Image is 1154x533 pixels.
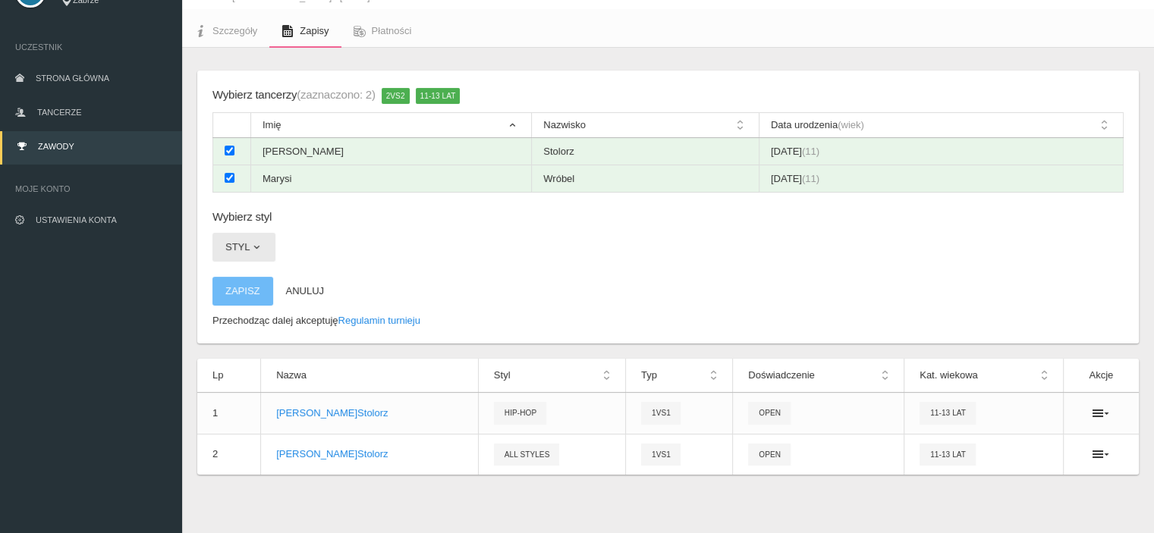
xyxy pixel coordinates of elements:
[36,74,109,83] span: Strona główna
[372,25,412,36] span: Płatności
[759,165,1123,193] td: [DATE]
[276,406,463,421] p: [PERSON_NAME] Stolorz
[733,359,904,393] th: Doświadczenie
[759,113,1123,138] th: Data urodzenia
[641,444,681,466] span: 1vs1
[748,402,791,424] span: Open
[276,447,463,462] p: [PERSON_NAME] Stolorz
[251,165,532,193] td: Marysi
[38,142,74,151] span: Zawody
[625,359,732,393] th: Typ
[838,119,864,130] span: (wiek)
[269,14,341,48] a: Zapisy
[341,14,424,48] a: Płatności
[532,165,759,193] td: Wróbel
[212,233,275,262] button: Styl
[532,113,759,138] th: Nazwisko
[802,146,819,157] span: (11)
[212,313,1124,328] p: Przechodząc dalej akceptuję
[197,393,261,434] td: 1
[904,359,1063,393] th: Kat. wiekowa
[36,215,117,224] span: Ustawienia konta
[261,359,479,393] th: Nazwa
[15,181,167,196] span: Moje konto
[300,25,329,36] span: Zapisy
[37,108,81,117] span: Tancerze
[494,402,546,424] span: Hip-hop
[382,88,410,103] span: 2vs2
[759,138,1123,165] td: [DATE]
[920,402,976,424] span: 11-13 lat
[532,138,759,165] td: Stolorz
[251,138,532,165] td: [PERSON_NAME]
[273,277,338,306] button: Anuluj
[212,25,257,36] span: Szczegóły
[920,444,976,466] span: 11-13 lat
[15,39,167,55] span: Uczestnik
[251,113,532,138] th: Imię
[478,359,625,393] th: Styl
[641,402,681,424] span: 1vs1
[212,86,376,105] div: Wybierz tancerzy
[182,14,269,48] a: Szczegóły
[297,88,375,101] span: (zaznaczono: 2)
[802,173,819,184] span: (11)
[494,444,560,466] span: All styles
[748,444,791,466] span: Open
[416,88,461,103] span: 11-13 lat
[197,434,261,475] td: 2
[197,359,261,393] th: Lp
[1063,359,1139,393] th: Akcje
[212,277,273,306] button: Zapisz
[338,315,420,326] a: Regulamin turnieju
[212,208,1124,225] h6: Wybierz styl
